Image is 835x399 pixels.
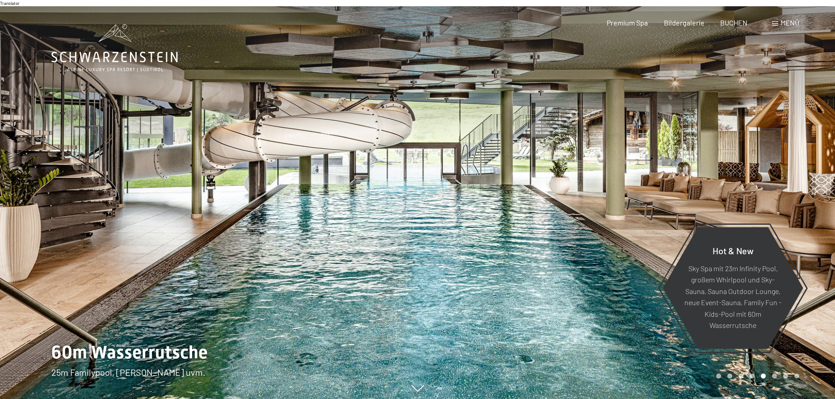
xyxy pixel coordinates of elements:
[662,227,804,349] a: Hot & New Sky Spa mit 23m Infinity Pool, großem Whirlpool und Sky-Sauna, Sauna Outdoor Lounge, ne...
[713,374,799,378] div: Carousel Pagination
[607,18,648,27] a: Premium Spa
[794,374,799,378] div: Carousel Page 8
[783,374,788,378] div: Carousel Page 7
[684,262,781,331] p: Sky Spa mit 23m Infinity Pool, großem Whirlpool und Sky-Sauna, Sauna Outdoor Lounge, neue Event-S...
[750,374,755,378] div: Carousel Page 4
[713,245,754,256] span: Hot & New
[720,18,747,27] a: BUCHEN
[761,374,766,378] div: Carousel Page 5 (Current Slide)
[772,374,777,378] div: Carousel Page 6
[780,18,799,27] span: Menü
[738,374,743,378] div: Carousel Page 3
[664,18,705,27] a: Bildergalerie
[727,374,732,378] div: Carousel Page 2
[716,374,721,378] div: Carousel Page 1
